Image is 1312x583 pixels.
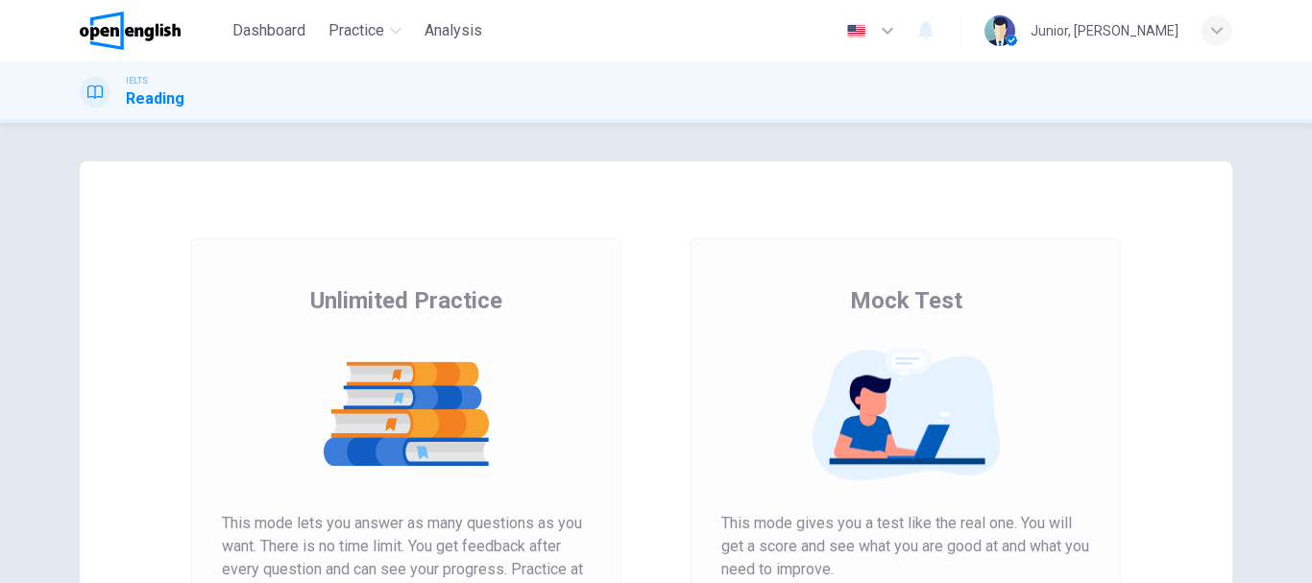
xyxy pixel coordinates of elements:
span: Practice [328,19,384,42]
span: Dashboard [232,19,305,42]
button: Practice [321,13,409,48]
span: This mode gives you a test like the real one. You will get a score and see what you are good at a... [721,512,1090,581]
span: Analysis [425,19,482,42]
button: Analysis [417,13,490,48]
img: en [844,24,868,38]
a: OpenEnglish logo [80,12,225,50]
span: Unlimited Practice [310,285,502,316]
img: Profile picture [984,15,1015,46]
div: Junior, [PERSON_NAME] [1031,19,1178,42]
button: Dashboard [225,13,313,48]
span: Mock Test [850,285,962,316]
span: IELTS [126,74,148,87]
h1: Reading [126,87,184,110]
img: OpenEnglish logo [80,12,181,50]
